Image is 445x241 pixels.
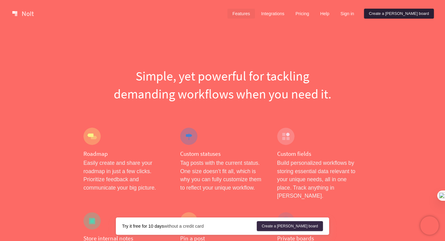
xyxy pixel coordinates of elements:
div: without a credit card [122,223,257,229]
a: Pricing [290,9,314,19]
a: Help [315,9,334,19]
h1: Simple, yet powerful for tackling demanding workflows when you need it. [83,67,362,103]
a: Sign in [336,9,359,19]
a: Integrations [256,9,289,19]
a: Create a [PERSON_NAME] board [364,9,434,19]
a: Create a [PERSON_NAME] board [257,221,323,231]
h4: Custom fields [277,150,362,158]
a: Features [227,9,255,19]
h4: Roadmap [83,150,168,158]
iframe: Chatra live chat [420,216,439,235]
h4: Custom statuses [180,150,265,158]
strong: Try it free for 10 days [122,224,164,229]
p: Easily create and share your roadmap in just a few clicks. Prioritize feedback and communicate yo... [83,159,168,192]
p: Tag posts with the current status. One size doesn’t fit all, which is why you can fully customize... [180,159,265,192]
p: Build personalized workflows by storing essential data relevant to your unique needs, all in one ... [277,159,362,200]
